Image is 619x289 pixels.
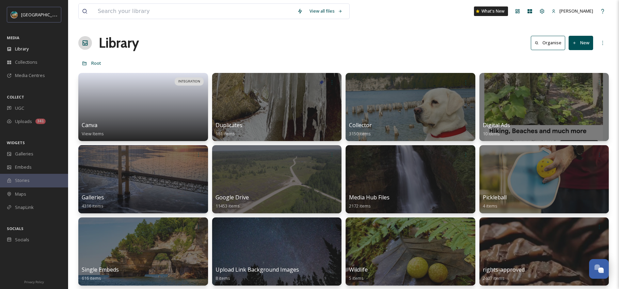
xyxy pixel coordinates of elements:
span: Socials [15,237,29,243]
span: Collector [349,121,372,129]
a: Media Hub Files2172 items [349,194,390,209]
a: Galleries4316 items [82,194,104,209]
span: 2407 items [483,275,505,281]
a: Collector3150 items [349,122,372,137]
span: 4316 items [82,203,104,209]
span: WIDGETS [7,140,25,145]
span: Stories [15,177,30,184]
span: Root [91,60,101,66]
a: Wildlife5 items [349,267,368,281]
span: Library [15,46,29,52]
span: UGC [15,105,24,111]
span: SnapLink [15,204,34,211]
a: Pickleball4 items [483,194,507,209]
span: Media Centres [15,72,45,79]
span: Duplicates [216,121,242,129]
a: Google Drive11453 items [216,194,249,209]
span: [GEOGRAPHIC_DATA][US_STATE] [21,11,88,18]
a: Root [91,59,101,67]
button: Open Chat [589,259,609,279]
a: rights-approved2407 items [483,267,525,281]
a: Upload Link Background Images8 items [216,267,299,281]
span: Google Drive [216,194,249,201]
span: Collections [15,59,37,65]
span: Media Hub Files [349,194,390,201]
a: Digital Ads10 items [483,122,510,137]
a: Privacy Policy [24,277,44,286]
span: Uploads [15,118,32,125]
span: 11453 items [216,203,240,209]
div: 341 [35,119,46,124]
a: Duplicates181 items [216,122,242,137]
span: INTEGRATION [178,79,200,84]
span: 5 items [349,275,364,281]
span: Pickleball [483,194,507,201]
span: [PERSON_NAME] [559,8,593,14]
span: Maps [15,191,26,197]
img: Snapsea%20Profile.jpg [11,11,18,18]
span: Galleries [82,194,104,201]
a: What's New [474,6,508,16]
span: 3150 items [349,131,371,137]
span: 4 items [483,203,497,209]
span: Digital Ads [483,121,510,129]
span: Single Embeds [82,266,119,273]
span: 2172 items [349,203,371,209]
a: View all files [306,4,346,18]
span: MEDIA [7,35,19,40]
span: View Items [82,131,104,137]
span: Upload Link Background Images [216,266,299,273]
a: INTEGRATIONCanvaView Items [78,73,208,141]
a: Single Embeds616 items [82,267,119,281]
span: 8 items [216,275,230,281]
span: COLLECT [7,94,24,100]
span: Canva [82,121,97,129]
span: Privacy Policy [24,280,44,284]
button: New [569,36,593,50]
span: 181 items [216,131,235,137]
span: Wildlife [349,266,368,273]
span: Embeds [15,164,32,170]
a: [PERSON_NAME] [548,4,597,18]
span: rights-approved [483,266,525,273]
button: Organise [531,36,565,50]
span: 10 items [483,131,500,137]
input: Search your library [94,4,294,19]
span: SOCIALS [7,226,23,231]
span: 616 items [82,275,101,281]
span: Galleries [15,151,33,157]
a: Library [99,33,139,53]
